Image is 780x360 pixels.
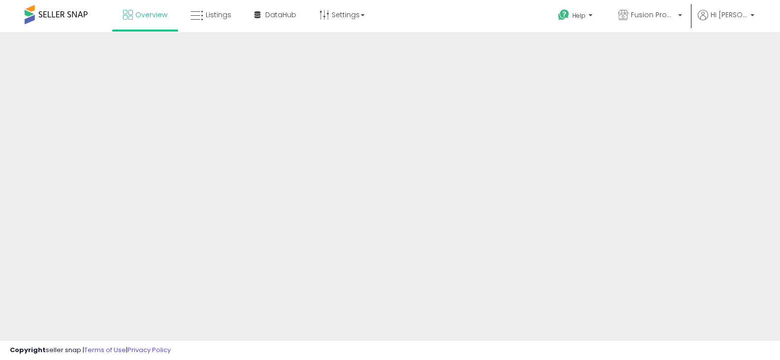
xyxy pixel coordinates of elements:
strong: Copyright [10,345,46,355]
span: Overview [135,10,167,20]
span: DataHub [265,10,296,20]
a: Help [550,1,602,32]
div: seller snap | | [10,346,171,355]
span: Hi [PERSON_NAME] [711,10,748,20]
span: Help [572,11,586,20]
a: Terms of Use [84,345,126,355]
a: Privacy Policy [127,345,171,355]
span: Listings [206,10,231,20]
span: Fusion Products Inc. [631,10,675,20]
a: Hi [PERSON_NAME] [698,10,754,32]
i: Get Help [558,9,570,21]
